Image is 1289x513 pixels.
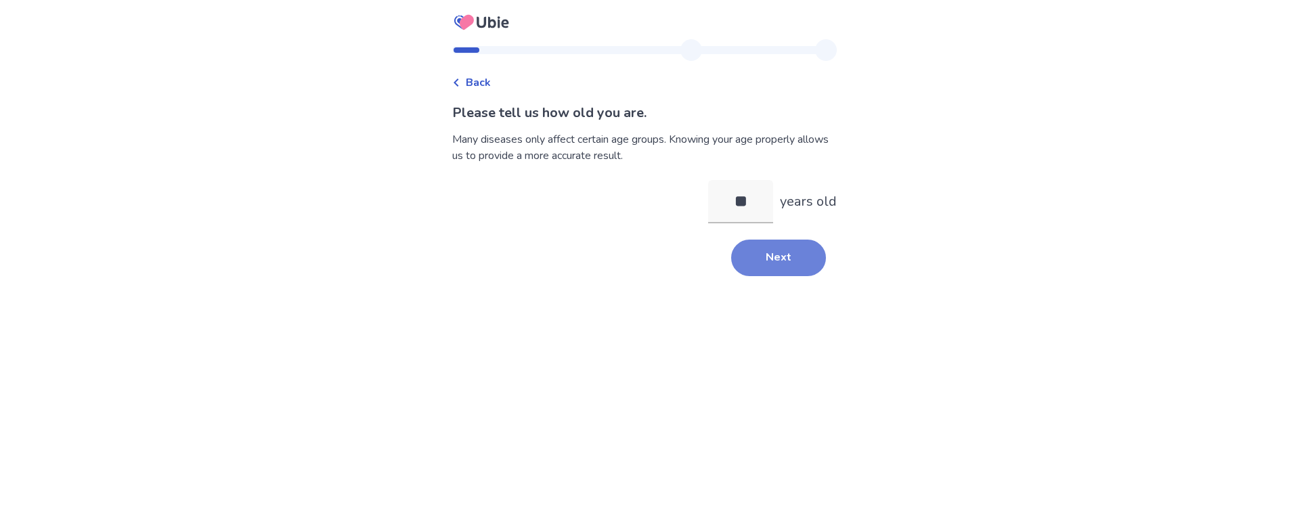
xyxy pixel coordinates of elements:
p: Please tell us how old you are. [452,103,837,123]
p: years old [780,192,837,212]
div: Many diseases only affect certain age groups. Knowing your age properly allows us to provide a mo... [452,131,837,164]
span: Back [466,74,491,91]
button: Next [731,240,826,276]
input: years old [708,180,773,223]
